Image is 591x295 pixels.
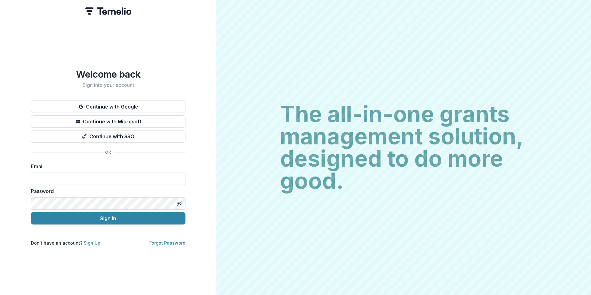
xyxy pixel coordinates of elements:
a: Sign Up [84,240,100,246]
button: Continue with SSO [31,130,185,143]
button: Continue with Microsoft [31,115,185,128]
p: Don't have an account? [31,240,100,246]
button: Continue with Google [31,100,185,113]
h2: Sign into your account [31,82,185,88]
a: Forgot Password [149,240,185,246]
label: Password [31,187,182,195]
img: Temelio [85,7,131,15]
h1: Welcome back [31,69,185,80]
label: Email [31,163,182,170]
button: Toggle password visibility [174,199,184,208]
button: Sign In [31,212,185,224]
